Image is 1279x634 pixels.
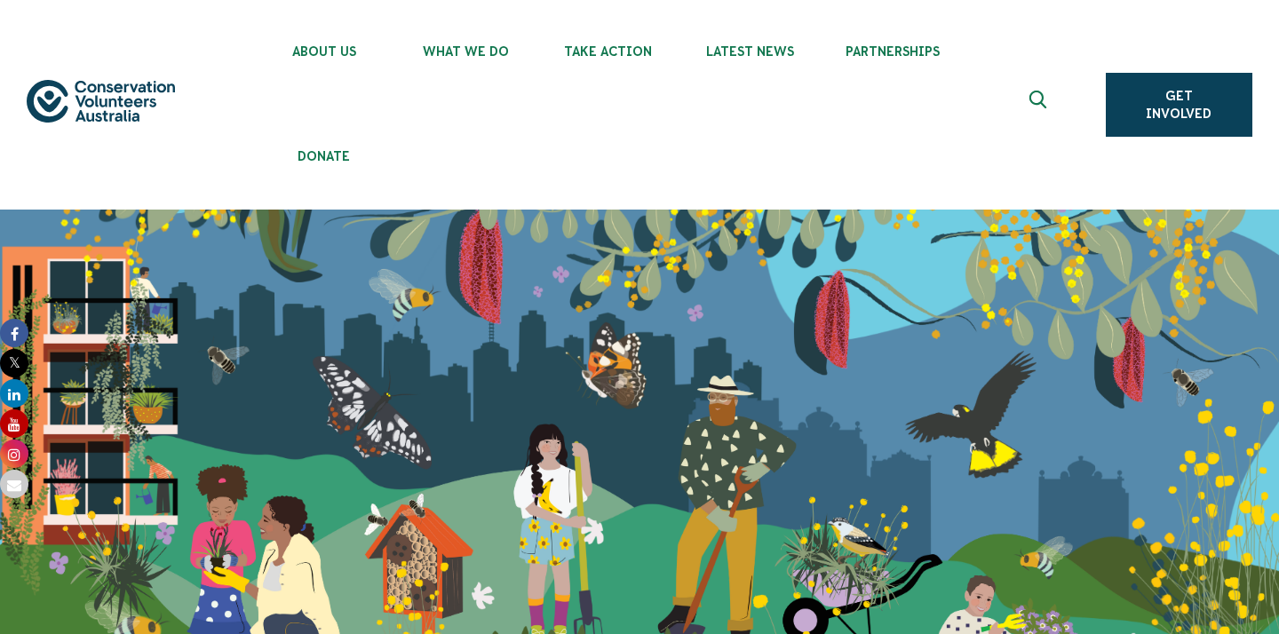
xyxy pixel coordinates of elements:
a: Get Involved [1106,73,1252,137]
button: Expand search box Close search box [1019,83,1061,126]
img: logo.svg [27,80,175,123]
span: Latest News [679,44,822,59]
span: Partnerships [822,44,964,59]
span: What We Do [395,44,537,59]
span: Take Action [537,44,679,59]
span: Donate [253,149,395,163]
span: Expand search box [1029,91,1051,119]
span: About Us [253,44,395,59]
